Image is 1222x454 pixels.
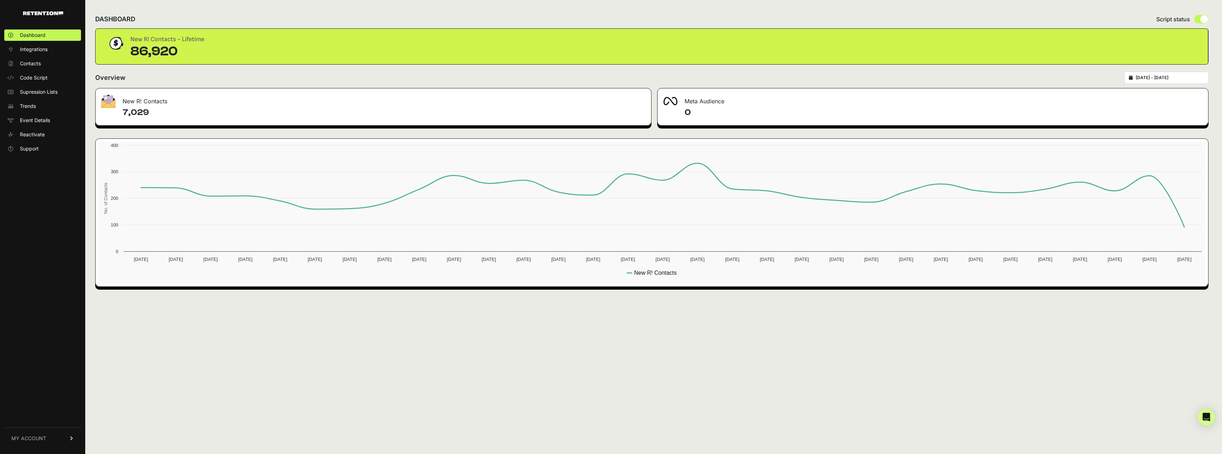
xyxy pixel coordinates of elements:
[4,29,81,41] a: Dashboard
[1156,15,1190,23] span: Script status
[968,257,983,262] text: [DATE]
[111,196,118,201] text: 200
[4,427,81,449] a: MY ACCOUNT
[101,94,115,108] img: fa-envelope-19ae18322b30453b285274b1b8af3d052b27d846a4fbe8435d1a52b978f639a2.png
[685,107,1202,118] h4: 0
[20,74,48,81] span: Code Script
[169,257,183,262] text: [DATE]
[238,257,253,262] text: [DATE]
[95,73,125,83] h2: Overview
[123,107,645,118] h4: 7,029
[829,257,844,262] text: [DATE]
[96,88,651,110] div: New R! Contacts
[4,72,81,83] a: Code Script
[20,131,45,138] span: Reactivate
[690,257,704,262] text: [DATE]
[20,60,41,67] span: Contacts
[655,257,670,262] text: [DATE]
[111,222,118,228] text: 100
[204,257,218,262] text: [DATE]
[4,100,81,112] a: Trends
[4,58,81,69] a: Contacts
[1073,257,1087,262] text: [DATE]
[899,257,913,262] text: [DATE]
[308,257,322,262] text: [DATE]
[725,257,739,262] text: [DATE]
[20,88,58,95] span: Supression Lists
[130,44,204,59] div: 86,920
[934,257,948,262] text: [DATE]
[273,257,287,262] text: [DATE]
[377,257,391,262] text: [DATE]
[586,257,600,262] text: [DATE]
[864,257,878,262] text: [DATE]
[551,257,566,262] text: [DATE]
[760,257,774,262] text: [DATE]
[20,103,36,110] span: Trends
[1038,257,1052,262] text: [DATE]
[116,249,118,254] text: 0
[1198,409,1215,426] div: Open Intercom Messenger
[1177,257,1191,262] text: [DATE]
[95,14,135,24] h2: DASHBOARD
[111,143,118,148] text: 400
[447,257,461,262] text: [DATE]
[663,97,677,105] img: fa-meta-2f981b61bb99beabf952f7030308934f19ce035c18b003e963880cc3fabeebb7.png
[342,257,357,262] text: [DATE]
[1003,257,1017,262] text: [DATE]
[634,270,677,276] text: New R! Contacts
[111,169,118,174] text: 300
[134,257,148,262] text: [DATE]
[103,182,108,214] text: No. of Contacts
[4,115,81,126] a: Event Details
[20,145,39,152] span: Support
[4,44,81,55] a: Integrations
[20,46,48,53] span: Integrations
[20,117,50,124] span: Event Details
[20,32,45,39] span: Dashboard
[412,257,426,262] text: [DATE]
[4,86,81,98] a: Supression Lists
[517,257,531,262] text: [DATE]
[4,143,81,154] a: Support
[130,34,204,44] div: New R! Contacts - Lifetime
[11,435,46,442] span: MY ACCOUNT
[795,257,809,262] text: [DATE]
[621,257,635,262] text: [DATE]
[23,11,63,15] img: Retention.com
[1142,257,1157,262] text: [DATE]
[4,129,81,140] a: Reactivate
[107,34,125,52] img: dollar-coin-05c43ed7efb7bc0c12610022525b4bbbb207c7efeef5aecc26f025e68dcafac9.png
[482,257,496,262] text: [DATE]
[658,88,1208,110] div: Meta Audience
[1108,257,1122,262] text: [DATE]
